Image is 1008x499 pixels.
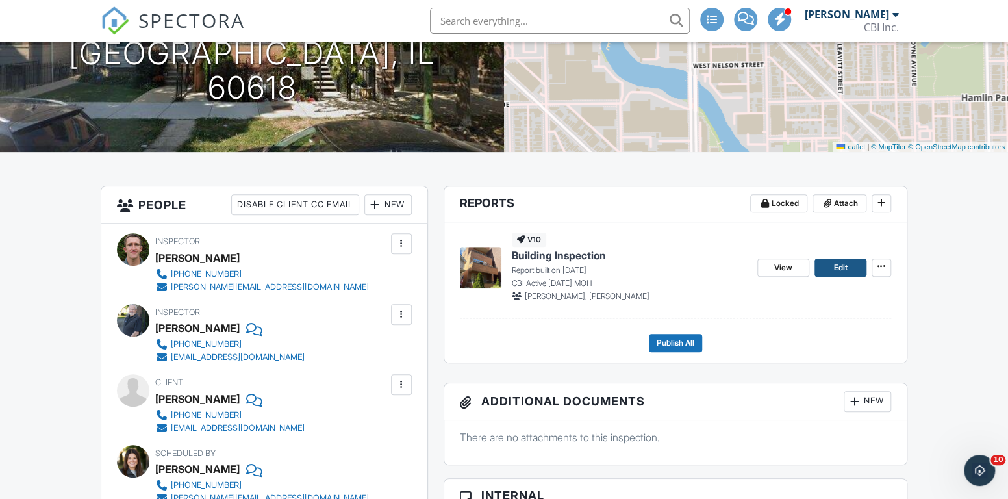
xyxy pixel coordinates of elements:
a: [EMAIL_ADDRESS][DOMAIN_NAME] [155,422,305,435]
span: | [867,143,869,151]
img: The Best Home Inspection Software - Spectora [101,6,129,35]
span: Scheduled By [155,448,216,458]
iframe: Intercom live chat [964,455,995,486]
div: [PERSON_NAME] [155,318,240,338]
div: [PHONE_NUMBER] [171,410,242,420]
div: [PERSON_NAME] [155,459,240,479]
div: [PERSON_NAME][EMAIL_ADDRESS][DOMAIN_NAME] [171,282,369,292]
h1: [STREET_ADDRESS] [GEOGRAPHIC_DATA], IL 60618 [21,2,483,105]
p: There are no attachments to this inspection. [460,430,891,444]
h3: People [101,186,427,224]
div: [EMAIL_ADDRESS][DOMAIN_NAME] [171,423,305,433]
a: [PHONE_NUMBER] [155,479,369,492]
a: © MapTiler [871,143,906,151]
h3: Additional Documents [444,383,907,420]
div: New [364,194,412,215]
span: SPECTORA [138,6,245,34]
a: [PHONE_NUMBER] [155,338,305,351]
span: 10 [990,455,1005,465]
span: Inspector [155,237,200,246]
a: SPECTORA [101,18,245,45]
div: [PHONE_NUMBER] [171,339,242,350]
div: Disable Client CC Email [231,194,359,215]
a: Leaflet [836,143,865,151]
div: New [844,391,891,412]
div: [PERSON_NAME] [805,8,889,21]
div: [PHONE_NUMBER] [171,269,242,279]
input: Search everything... [430,8,690,34]
div: [EMAIL_ADDRESS][DOMAIN_NAME] [171,352,305,363]
span: Inspector [155,307,200,317]
a: [PHONE_NUMBER] [155,409,305,422]
div: [PERSON_NAME] [155,389,240,409]
div: [PERSON_NAME] [155,248,240,268]
a: [PERSON_NAME][EMAIL_ADDRESS][DOMAIN_NAME] [155,281,369,294]
div: [PHONE_NUMBER] [171,480,242,491]
a: © OpenStreetMap contributors [908,143,1005,151]
div: CBI Inc. [864,21,899,34]
a: [EMAIL_ADDRESS][DOMAIN_NAME] [155,351,305,364]
a: [PHONE_NUMBER] [155,268,369,281]
span: Client [155,377,183,387]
